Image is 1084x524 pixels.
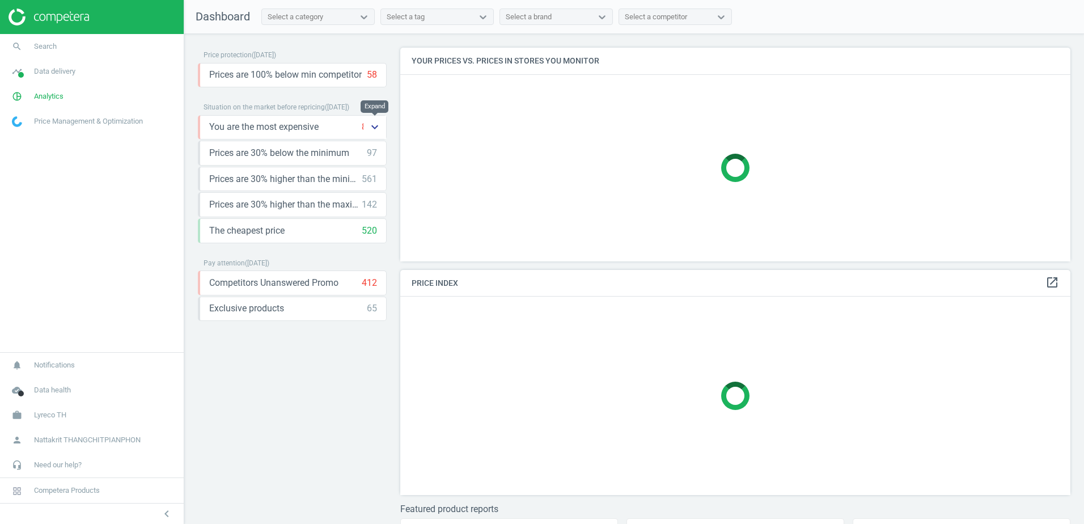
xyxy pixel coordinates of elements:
[34,360,75,370] span: Notifications
[34,485,100,496] span: Competera Products
[153,506,181,521] button: chevron_left
[361,100,388,113] div: Expand
[204,51,252,59] span: Price protection
[6,61,28,82] i: timeline
[387,12,425,22] div: Select a tag
[6,86,28,107] i: pie_chart_outlined
[209,225,285,237] span: The cheapest price
[6,404,28,426] i: work
[362,225,377,237] div: 520
[325,103,349,111] span: ( [DATE] )
[362,121,377,133] div: 819
[209,198,362,211] span: Prices are 30% higher than the maximal
[506,12,552,22] div: Select a brand
[362,277,377,289] div: 412
[196,10,250,23] span: Dashboard
[209,147,349,159] span: Prices are 30% below the minimum
[362,173,377,185] div: 561
[204,259,245,267] span: Pay attention
[1045,276,1059,290] a: open_in_new
[34,410,66,420] span: Lyreco TH
[362,198,377,211] div: 142
[34,385,71,395] span: Data health
[6,454,28,476] i: headset_mic
[34,91,63,102] span: Analytics
[209,69,362,81] span: Prices are 100% below min competitor
[268,12,323,22] div: Select a category
[1045,276,1059,289] i: open_in_new
[245,259,269,267] span: ( [DATE] )
[209,277,338,289] span: Competitors Unanswered Promo
[368,120,382,134] i: keyboard_arrow_down
[363,116,386,139] button: keyboard_arrow_down
[6,379,28,401] i: cloud_done
[400,504,1070,514] h3: Featured product reports
[367,302,377,315] div: 65
[209,302,284,315] span: Exclusive products
[9,9,89,26] img: ajHJNr6hYgQAAAAASUVORK5CYII=
[209,121,319,133] span: You are the most expensive
[6,429,28,451] i: person
[400,48,1070,74] h4: Your prices vs. prices in stores you monitor
[209,173,362,185] span: Prices are 30% higher than the minimum
[34,435,141,445] span: Nattakrit THANGCHITPIANPHON
[367,147,377,159] div: 97
[367,69,377,81] div: 58
[400,270,1070,297] h4: Price Index
[6,36,28,57] i: search
[6,354,28,376] i: notifications
[34,116,143,126] span: Price Management & Optimization
[204,103,325,111] span: Situation on the market before repricing
[34,41,57,52] span: Search
[12,116,22,127] img: wGWNvw8QSZomAAAAABJRU5ErkJggg==
[34,460,82,470] span: Need our help?
[160,507,173,521] i: chevron_left
[34,66,75,77] span: Data delivery
[625,12,687,22] div: Select a competitor
[252,51,276,59] span: ( [DATE] )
